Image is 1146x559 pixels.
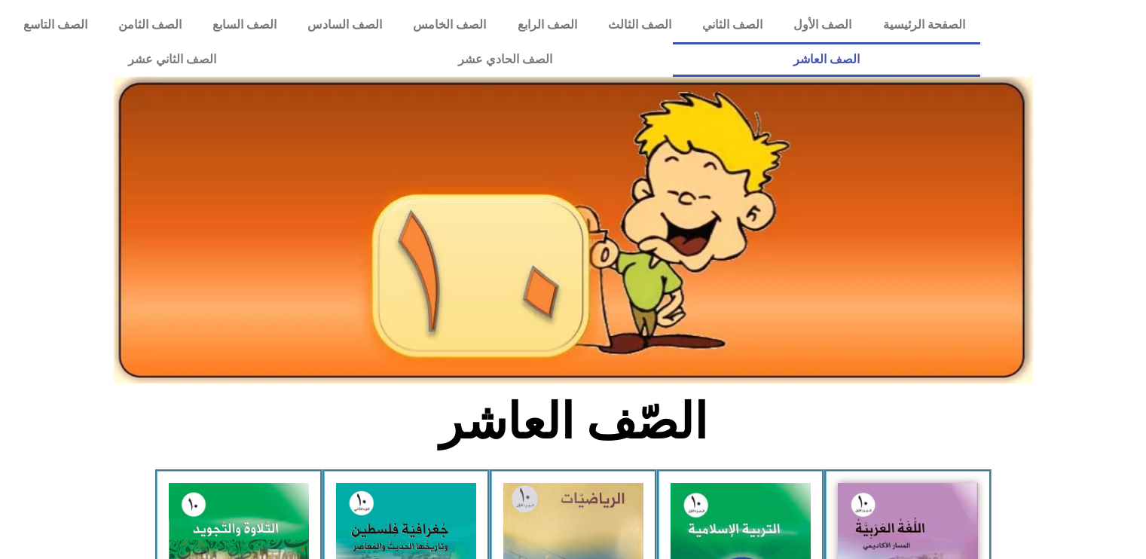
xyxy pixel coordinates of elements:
a: الصف الثاني [686,8,778,42]
a: الصف السابع [197,8,292,42]
a: الصف السادس [292,8,398,42]
h2: الصّف العاشر [324,393,822,451]
a: الصف الأول [778,8,867,42]
a: الصف التاسع [8,8,102,42]
a: الصف الثامن [102,8,197,42]
a: الصف العاشر [673,42,980,77]
a: الصف الثاني عشر [8,42,337,77]
a: الصف الرابع [502,8,592,42]
a: الصف الثالث [592,8,686,42]
a: الصف الخامس [398,8,502,42]
a: الصف الحادي عشر [337,42,672,77]
a: الصفحة الرئيسية [867,8,980,42]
